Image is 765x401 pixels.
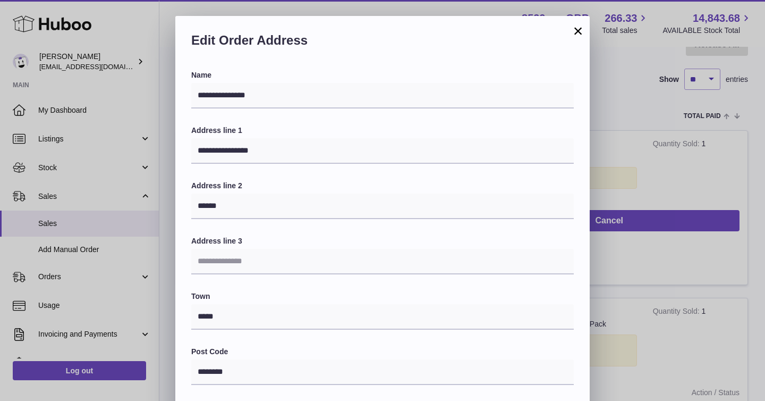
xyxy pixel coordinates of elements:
[191,291,574,302] label: Town
[191,32,574,54] h2: Edit Order Address
[191,70,574,80] label: Name
[191,236,574,246] label: Address line 3
[572,24,584,37] button: ×
[191,181,574,191] label: Address line 2
[191,347,574,357] label: Post Code
[191,126,574,136] label: Address line 1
